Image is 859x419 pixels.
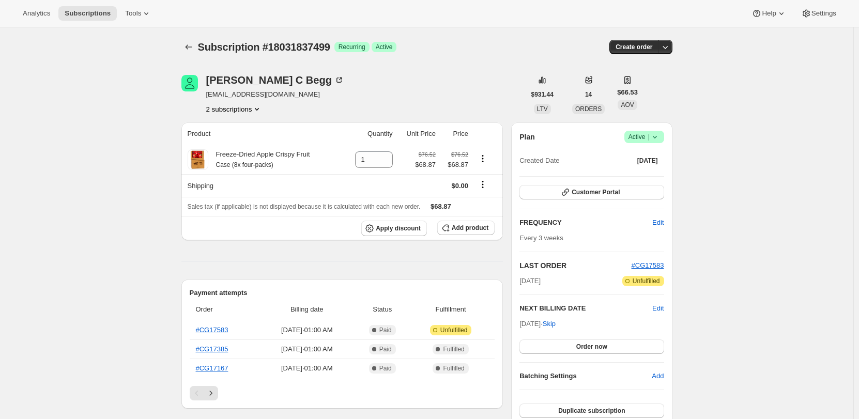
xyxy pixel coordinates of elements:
span: Loretta C Begg [181,75,198,91]
small: Case (8x four-packs) [216,161,273,168]
span: Analytics [23,9,50,18]
h2: FREQUENCY [519,218,652,228]
th: Quantity [342,122,396,145]
a: #CG17583 [196,326,228,334]
span: LTV [537,105,548,113]
h2: Plan [519,132,535,142]
a: #CG17167 [196,364,228,372]
button: Shipping actions [474,179,491,190]
span: AOV [621,101,634,108]
button: Subscriptions [58,6,117,21]
span: Help [762,9,776,18]
h2: LAST ORDER [519,260,631,271]
span: Every 3 weeks [519,234,563,242]
nav: Pagination [190,386,495,400]
img: product img [188,149,208,170]
span: [DATE] · 01:00 AM [262,325,351,335]
span: Active [376,43,393,51]
span: $68.87 [442,160,468,170]
span: Sales tax (if applicable) is not displayed because it is calculated with each new order. [188,203,421,210]
span: [DATE] · [519,320,556,328]
span: [DATE] [637,157,658,165]
th: Product [181,122,342,145]
button: Edit [652,303,664,314]
span: Active [628,132,660,142]
span: Add product [452,224,488,232]
button: Edit [646,214,670,231]
button: Next [204,386,218,400]
span: Status [358,304,407,315]
span: | [648,133,649,141]
span: $68.87 [415,160,436,170]
span: 14 [585,90,592,99]
small: $76.52 [451,151,468,158]
button: Analytics [17,6,56,21]
h2: Payment attempts [190,288,495,298]
div: [PERSON_NAME] C Begg [206,75,344,85]
button: Customer Portal [519,185,664,199]
a: #CG17583 [632,261,664,269]
span: Recurring [339,43,365,51]
button: Order now [519,339,664,354]
button: Add product [437,221,495,235]
span: $68.87 [431,203,451,210]
th: Shipping [181,174,342,197]
button: #CG17583 [632,260,664,271]
span: Apply discount [376,224,421,232]
th: Unit Price [396,122,439,145]
span: Create order [616,43,652,51]
span: Subscriptions [65,9,111,18]
span: Tools [125,9,141,18]
span: Duplicate subscription [558,407,625,415]
span: Unfulfilled [440,326,468,334]
span: Add [652,371,664,381]
span: Customer Portal [572,188,620,196]
button: Settings [795,6,842,21]
h2: NEXT BILLING DATE [519,303,652,314]
span: $66.53 [617,87,638,98]
span: Paid [379,364,392,373]
span: [DATE] · 01:00 AM [262,363,351,374]
span: [DATE] · 01:00 AM [262,344,351,354]
button: Subscriptions [181,40,196,54]
span: Skip [543,319,556,329]
button: Add [646,368,670,384]
span: Subscription #18031837499 [198,41,330,53]
button: Duplicate subscription [519,404,664,418]
button: Apply discount [361,221,427,236]
span: Fulfilled [443,345,464,353]
a: #CG17385 [196,345,228,353]
span: Fulfilled [443,364,464,373]
span: Order now [576,343,607,351]
span: Settings [811,9,836,18]
span: [EMAIL_ADDRESS][DOMAIN_NAME] [206,89,344,100]
div: Freeze-Dried Apple Crispy Fruit [208,149,310,170]
small: $76.52 [419,151,436,158]
span: Paid [379,326,392,334]
span: Created Date [519,156,559,166]
span: Paid [379,345,392,353]
button: $931.44 [525,87,560,102]
span: Fulfillment [413,304,488,315]
button: Create order [609,40,658,54]
button: Tools [119,6,158,21]
button: Product actions [206,104,263,114]
h6: Batching Settings [519,371,652,381]
span: Billing date [262,304,351,315]
th: Order [190,298,259,321]
th: Price [439,122,471,145]
button: Skip [536,316,562,332]
span: $931.44 [531,90,554,99]
span: ORDERS [575,105,602,113]
button: [DATE] [631,153,664,168]
span: $0.00 [452,182,469,190]
span: Unfulfilled [633,277,660,285]
button: 14 [579,87,598,102]
span: [DATE] [519,276,541,286]
button: Product actions [474,153,491,164]
span: Edit [652,218,664,228]
button: Help [745,6,792,21]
